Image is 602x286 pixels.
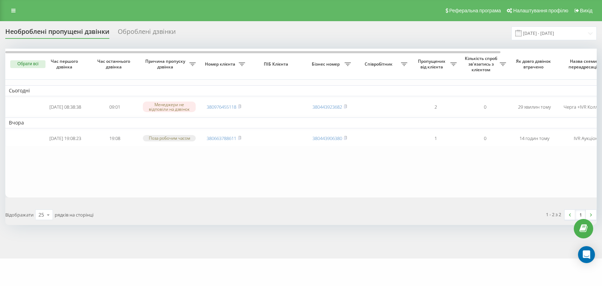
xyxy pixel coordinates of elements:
[38,211,44,218] div: 25
[143,59,189,69] span: Причина пропуску дзвінка
[358,61,401,67] span: Співробітник
[460,130,510,147] td: 0
[203,61,239,67] span: Номер клієнта
[46,59,84,69] span: Час першого дзвінка
[255,61,299,67] span: ПІБ Клієнта
[460,98,510,116] td: 0
[118,28,176,39] div: Оброблені дзвінки
[96,59,134,69] span: Час останнього дзвінка
[575,210,586,220] a: 1
[510,130,559,147] td: 14 годин тому
[5,28,109,39] div: Необроблені пропущені дзвінки
[90,98,139,116] td: 09:01
[143,135,196,141] div: Поза робочим часом
[309,61,345,67] span: Бізнес номер
[411,130,460,147] td: 1
[10,60,45,68] button: Обрати всі
[312,135,342,141] a: 380443906380
[207,135,236,141] a: 380663788611
[143,102,196,112] div: Менеджери не відповіли на дзвінок
[513,8,568,13] span: Налаштування профілю
[312,104,342,110] a: 380443923682
[41,98,90,116] td: [DATE] 08:38:38
[510,98,559,116] td: 29 хвилин тому
[411,98,460,116] td: 2
[5,212,34,218] span: Відображати
[464,56,500,72] span: Кількість спроб зв'язатись з клієнтом
[578,246,595,263] div: Open Intercom Messenger
[515,59,553,69] span: Як довго дзвінок втрачено
[414,59,450,69] span: Пропущених від клієнта
[90,130,139,147] td: 19:08
[41,130,90,147] td: [DATE] 19:08:23
[55,212,93,218] span: рядків на сторінці
[580,8,592,13] span: Вихід
[546,211,561,218] div: 1 - 2 з 2
[207,104,236,110] a: 380976455118
[449,8,501,13] span: Реферальна програма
